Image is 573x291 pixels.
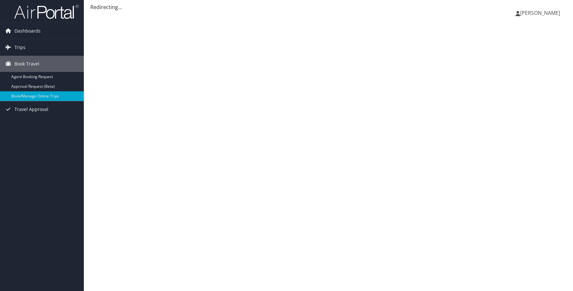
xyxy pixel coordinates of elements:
[14,4,79,19] img: airportal-logo.png
[15,39,25,55] span: Trips
[520,9,560,16] span: [PERSON_NAME]
[516,3,567,23] a: [PERSON_NAME]
[90,3,567,11] div: Redirecting...
[15,56,39,72] span: Book Travel
[15,23,41,39] span: Dashboards
[15,101,48,117] span: Travel Approval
